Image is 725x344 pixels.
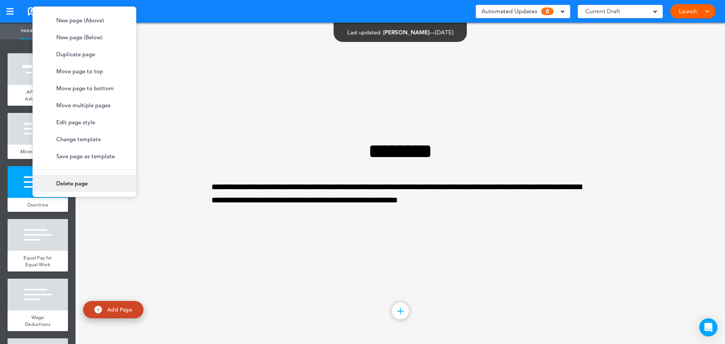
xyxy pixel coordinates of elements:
[56,153,115,160] span: Save page as template
[56,34,102,41] span: New page (Below)
[56,102,111,109] span: Move multiple pages
[56,180,88,187] span: Delete page
[56,51,95,58] span: Duplicate page
[699,318,717,336] div: Open Intercom Messenger
[56,136,101,143] span: Change template
[56,119,95,126] span: Edit page style
[56,85,114,92] span: Move page to bottom
[56,68,103,75] span: Move page to top
[56,17,104,24] span: New page (Above)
